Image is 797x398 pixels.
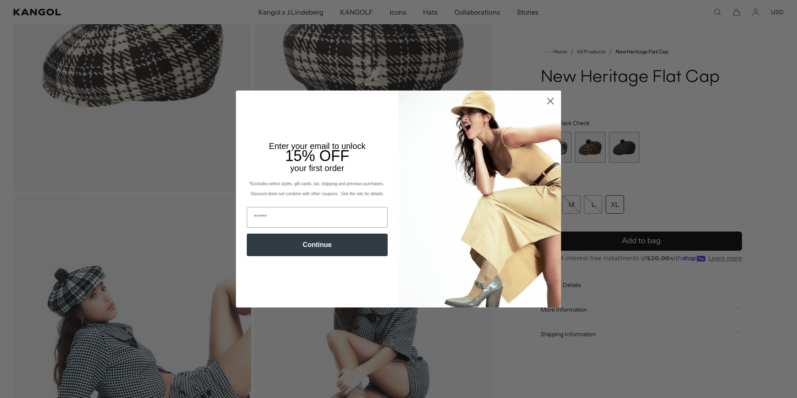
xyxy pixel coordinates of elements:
[249,181,385,196] span: *Excludes select styles, gift cards, tax, shipping and previous purchases. Discount does not comb...
[543,94,558,108] button: Close dialog
[269,141,366,151] span: Enter your email to unlock
[398,91,561,307] img: 93be19ad-e773-4382-80b9-c9d740c9197f.jpeg
[290,164,344,173] span: your first order
[247,234,388,256] button: Continue
[285,147,349,164] span: 15% OFF
[247,207,388,228] input: Email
